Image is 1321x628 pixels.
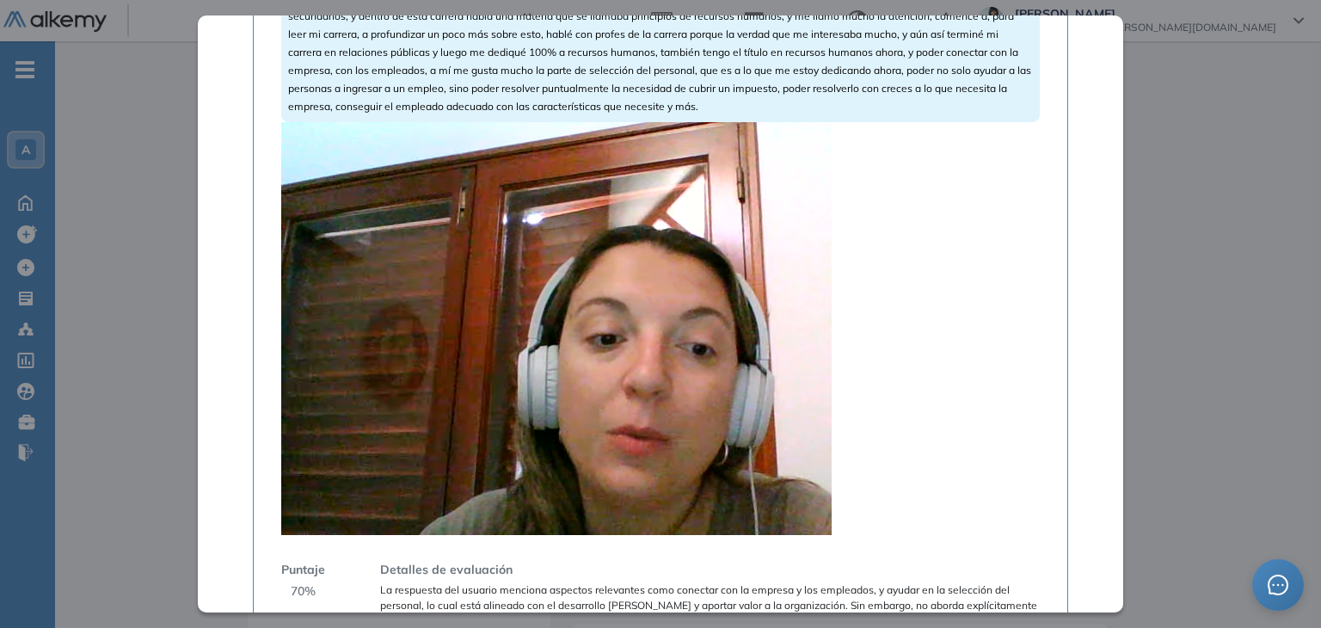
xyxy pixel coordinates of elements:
span: message [1268,575,1288,595]
span: 70 % [291,582,316,600]
span: Puntaje [281,561,325,579]
span: Detalles de evaluación [380,561,513,579]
